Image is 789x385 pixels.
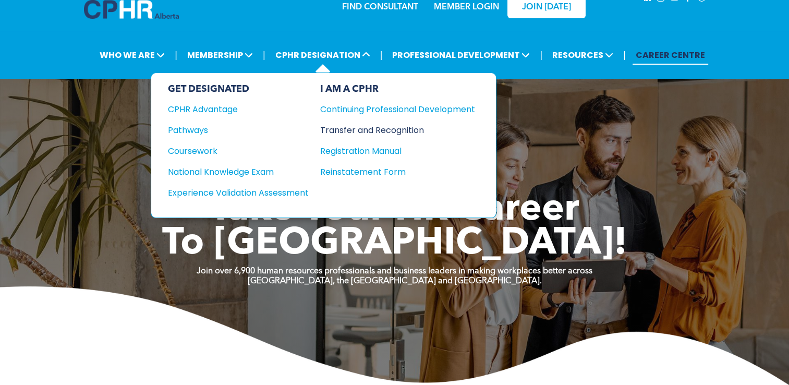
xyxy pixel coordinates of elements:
span: MEMBERSHIP [184,45,256,65]
a: Experience Validation Assessment [168,186,309,199]
a: Registration Manual [320,145,475,158]
li: | [540,44,542,66]
div: National Knowledge Exam [168,165,295,178]
li: | [380,44,383,66]
div: Coursework [168,145,295,158]
div: GET DESIGNATED [168,83,309,95]
div: CPHR Advantage [168,103,295,116]
a: Reinstatement Form [320,165,475,178]
div: Pathways [168,124,295,137]
a: CAREER CENTRE [633,45,708,65]
div: Transfer and Recognition [320,124,459,137]
a: Transfer and Recognition [320,124,475,137]
strong: [GEOGRAPHIC_DATA], the [GEOGRAPHIC_DATA] and [GEOGRAPHIC_DATA]. [248,277,542,285]
span: RESOURCES [549,45,616,65]
span: WHO WE ARE [96,45,168,65]
a: Pathways [168,124,309,137]
span: To [GEOGRAPHIC_DATA]! [162,225,627,263]
a: FIND CONSULTANT [342,3,418,11]
li: | [623,44,626,66]
li: | [175,44,177,66]
a: National Knowledge Exam [168,165,309,178]
span: JOIN [DATE] [522,3,571,13]
span: CPHR DESIGNATION [272,45,373,65]
a: Continuing Professional Development [320,103,475,116]
a: Coursework [168,145,309,158]
strong: Join over 6,900 human resources professionals and business leaders in making workplaces better ac... [197,267,592,275]
span: PROFESSIONAL DEVELOPMENT [389,45,533,65]
div: Experience Validation Assessment [168,186,295,199]
div: Reinstatement Form [320,165,459,178]
a: MEMBER LOGIN [434,3,499,11]
div: Registration Manual [320,145,459,158]
a: CPHR Advantage [168,103,309,116]
div: Continuing Professional Development [320,103,459,116]
li: | [263,44,265,66]
div: I AM A CPHR [320,83,475,95]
